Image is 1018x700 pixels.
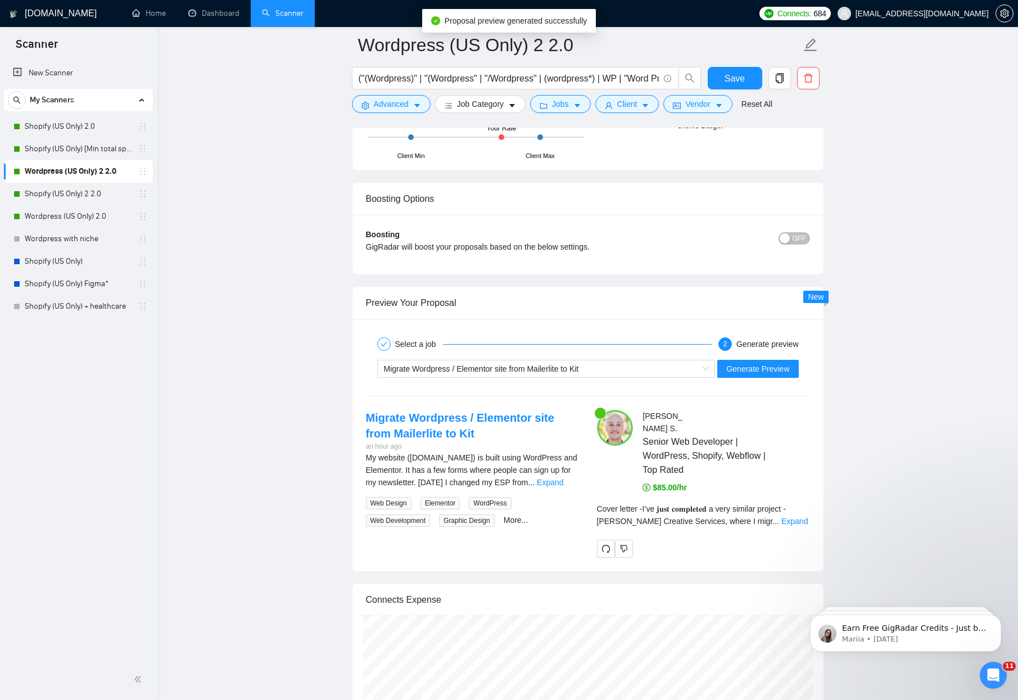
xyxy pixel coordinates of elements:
a: New Scanner [13,62,144,84]
button: copy [768,67,791,89]
a: Shopify (US Only) + healthcare [25,295,132,318]
a: Reset All [741,98,772,110]
span: My website ([DOMAIN_NAME]) is built using WordPress and Elementor. It has a few forms where peopl... [366,453,577,487]
button: dislike [615,540,633,558]
li: New Scanner [4,62,153,84]
span: Vendor [685,98,710,110]
span: holder [138,279,147,288]
span: ... [528,478,535,487]
button: delete [797,67,820,89]
a: searchScanner [262,8,304,18]
a: Wordpress with niche [25,228,132,250]
button: search [678,67,701,89]
span: holder [138,122,147,131]
button: Save [708,67,762,89]
button: search [8,91,26,109]
img: upwork-logo.png [764,9,773,18]
a: setting [996,9,1014,18]
div: Preview Your Proposal [366,287,810,319]
span: holder [138,167,147,176]
span: Save [725,71,745,85]
span: Web Development [366,514,431,527]
span: Jobs [552,98,569,110]
div: My website (arilamstein.com) is built using WordPress and Elementor. It has a few forms where peo... [366,451,579,489]
span: search [679,73,700,83]
span: delete [798,73,819,83]
span: 684 [813,7,826,20]
span: holder [138,144,147,153]
span: dollar [643,484,650,491]
a: Wordpress (US Only) 2.0 [25,205,132,228]
span: copy [769,73,790,83]
span: caret-down [573,101,581,110]
button: settingAdvancedcaret-down [352,95,431,113]
span: Web Design [366,497,411,509]
div: GigRadar will boost your proposals based on the below settings. [366,241,699,253]
span: setting [996,9,1013,18]
span: Graphic Design [439,514,495,527]
b: Boosting [366,230,400,239]
span: edit [803,38,818,52]
img: logo [10,5,17,23]
span: My Scanners [30,89,74,111]
span: WordPress [469,497,511,509]
a: dashboardDashboard [188,8,239,18]
li: My Scanners [4,89,153,318]
a: Shopify (US Only) [25,250,132,273]
input: Search Freelance Jobs... [359,71,659,85]
span: folder [540,101,548,110]
span: idcard [673,101,681,110]
a: Wordpress (US Only) 2 2.0 [25,160,132,183]
span: holder [138,302,147,311]
span: user [840,10,848,17]
span: redo [598,544,614,553]
a: homeHome [132,8,166,18]
div: Your Rate [486,123,516,134]
iframe: Intercom live chat [980,662,1007,689]
span: user [605,101,613,110]
span: holder [138,257,147,266]
span: Senior Web Developer | WordPress, Shopify, Webflow | Top Rated [643,435,776,477]
span: 2 [723,340,727,348]
a: Migrate Wordpress / Elementor site from Mailerlite to Kit [366,412,554,440]
span: setting [361,101,369,110]
div: Remember that the client will see only the first two lines of your cover letter. [597,503,810,527]
button: idcardVendorcaret-down [663,95,732,113]
span: holder [138,234,147,243]
a: Shopify (US Only) [Min total spent $10k] 2.0 [25,138,132,160]
div: Generate preview [736,337,799,351]
span: check [381,341,387,347]
span: caret-down [715,101,723,110]
span: Migrate Wordpress / Elementor site from Mailerlite to Kit [384,364,579,373]
span: search [8,96,25,104]
span: Connects: [777,7,811,20]
button: setting [996,4,1014,22]
a: Shopify (US Only) 2 2.0 [25,183,132,205]
span: $85.00/hr [643,483,687,492]
span: bars [445,101,453,110]
a: More... [504,516,528,525]
span: Elementor [420,497,460,509]
span: Cover letter - I’ve 𝐣𝐮𝐬𝐭 𝐜𝐨𝐦𝐩𝐥𝐞𝐭𝐞𝐝 a very similar project - [PERSON_NAME] Creative Services, wher... [597,504,786,526]
div: an hour ago [366,441,579,452]
span: double-left [134,674,145,685]
span: New [808,292,824,301]
span: OFF [793,232,806,245]
div: Client Min [397,151,425,161]
span: Scanner [7,36,67,60]
a: Expand [781,517,808,526]
a: Shopify (US Only) 2.0 [25,115,132,138]
button: userClientcaret-down [595,95,659,113]
div: Boosting Options [366,183,810,215]
img: c1bP4mNrGFN0bn_59XPyOb5nUeCCAk0hbsx9P5H2_OKrMJlgp4t-sbAPkLr90ZEgGO [597,410,633,446]
span: Generate Preview [726,363,789,375]
span: info-circle [664,75,671,82]
span: Proposal preview generated successfully [445,16,587,25]
span: Job Category [457,98,504,110]
span: caret-down [413,101,421,110]
span: check-circle [431,16,440,25]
